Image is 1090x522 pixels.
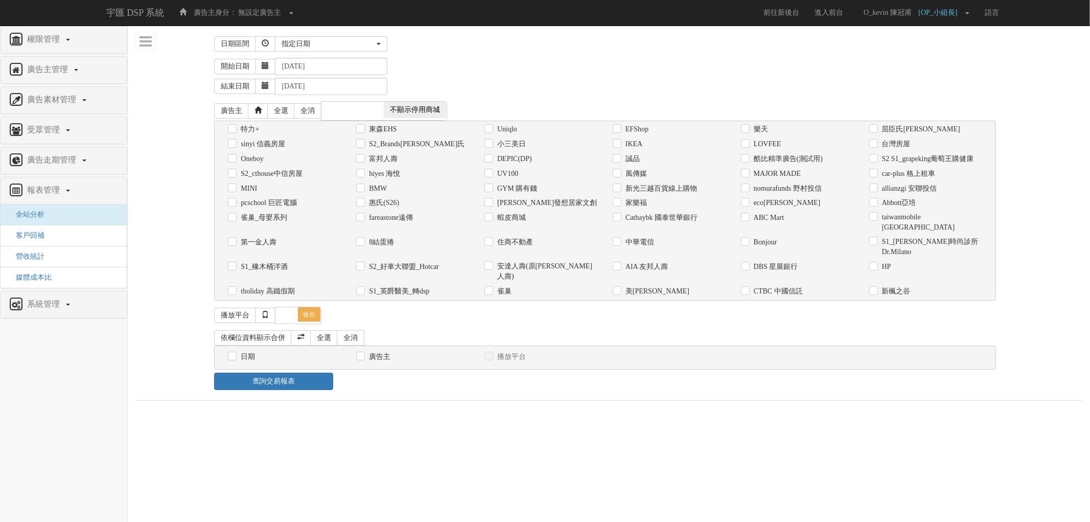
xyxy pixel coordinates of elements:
[267,103,295,119] a: 全選
[8,297,119,313] a: 系統管理
[238,262,288,272] label: S1_橡木桶洋酒
[8,92,119,108] a: 廣告素材管理
[623,237,654,247] label: 中華電信
[879,286,911,297] label: 新楓之谷
[366,139,465,149] label: S2_Brands[PERSON_NAME]氏
[495,237,533,247] label: 住商不動產
[879,154,974,164] label: S2 S1_grapeking葡萄王購健康
[238,198,296,208] label: pcschool 巨匠電腦
[25,155,81,164] span: 廣告走期管理
[238,169,303,179] label: S2_cthouse中信房屋
[238,124,259,134] label: 特力+
[879,169,935,179] label: car-plus 格上租車
[879,212,982,233] label: taiwanmobile [GEOGRAPHIC_DATA]
[751,213,784,223] label: ABC Mart
[495,213,526,223] label: 蝦皮商城
[238,139,285,149] label: sinyi 信義房屋
[337,330,364,346] a: 全消
[495,154,532,164] label: DEPIC(DP)
[751,198,821,208] label: eco[PERSON_NAME]
[623,154,640,164] label: 誠品
[495,198,597,208] label: [PERSON_NAME]發想居家文創
[8,122,119,139] a: 受眾管理
[495,139,526,149] label: 小三美日
[366,184,387,194] label: BMW
[495,184,537,194] label: GYM 購有錢
[282,39,375,49] div: 指定日期
[879,237,982,257] label: S1_[PERSON_NAME]時尚診所Dr.Milano
[366,169,400,179] label: hiyes 海悅
[8,183,119,199] a: 報表管理
[294,103,321,119] a: 全消
[623,139,642,149] label: IKEA
[366,154,398,164] label: 富邦人壽
[366,286,429,297] label: S1_英爵醫美_轉dsp
[8,62,119,78] a: 廣告主管理
[751,169,801,179] label: MAJOR MADE
[366,198,399,208] label: 惠氏(S26)
[25,300,65,308] span: 系統管理
[310,330,338,346] a: 全選
[751,262,798,272] label: DBS 星展銀行
[879,184,937,194] label: allianzgi 安聯投信
[8,211,44,218] a: 全站分析
[8,274,52,281] a: 媒體成本比
[751,286,803,297] label: CTBC 中國信託
[495,169,518,179] label: UV100
[8,232,44,239] a: 客戶回補
[495,261,597,282] label: 安達人壽(原[PERSON_NAME]人壽)
[25,65,73,74] span: 廣告主管理
[623,262,668,272] label: AIA 友邦人壽
[8,253,44,260] a: 營收統計
[879,198,916,208] label: Abbott亞培
[751,139,781,149] label: LOVFEE
[25,35,65,43] span: 權限管理
[214,373,333,390] a: 查詢交易報表
[366,352,390,362] label: 廣告主
[879,124,960,134] label: 屈臣氏[PERSON_NAME]
[859,9,917,16] span: O_kevin 陳冠甫
[25,125,65,134] span: 受眾管理
[25,95,81,104] span: 廣告素材管理
[366,237,394,247] label: 8結蛋捲
[8,152,119,169] a: 廣告走期管理
[623,169,647,179] label: 風傳媒
[194,9,237,16] span: 廣告主身分：
[879,262,891,272] label: HP
[751,124,768,134] label: 樂天
[238,154,263,164] label: Oneboy
[275,36,387,52] button: 指定日期
[751,184,822,194] label: nomurafunds 野村投信
[495,124,517,134] label: Uniqlo
[751,237,777,247] label: Bonjour
[366,262,439,272] label: S2_好車大聯盟_Hotcar
[623,198,647,208] label: 家樂福
[623,286,689,297] label: 美[PERSON_NAME]
[879,139,911,149] label: 台灣房屋
[298,307,320,322] span: 收合
[623,124,648,134] label: EFShop
[8,32,119,48] a: 權限管理
[366,124,397,134] label: 東森EHS
[495,352,526,362] label: 播放平台
[495,286,512,297] label: 雀巢
[919,9,963,16] span: [OP_小組長]
[238,352,255,362] label: 日期
[238,237,276,247] label: 第一金人壽
[384,102,446,118] span: 不顯示停用商城
[751,154,823,164] label: 酷比精準廣告(測試用)
[238,213,287,223] label: 雀巢_母嬰系列
[623,213,698,223] label: Cathaybk 國泰世華銀行
[238,184,257,194] label: MINI
[238,9,281,16] span: 無設定廣告主
[623,184,697,194] label: 新光三越百貨線上購物
[25,186,65,194] span: 報表管理
[366,213,413,223] label: fareastone遠傳
[238,286,294,297] label: tholiday 高鐵假期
